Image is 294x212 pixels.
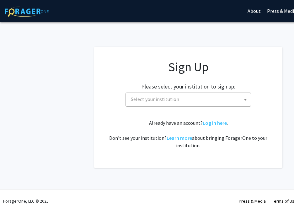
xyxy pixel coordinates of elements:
h2: Please select your institution to sign up: [141,83,235,90]
a: Learn more about bringing ForagerOne to your institution [167,135,192,141]
img: ForagerOne Logo [5,6,49,17]
span: Select your institution [126,93,251,107]
div: ForagerOne, LLC © 2025 [3,190,49,212]
a: Press & Media [239,198,266,204]
h1: Sign Up [107,59,270,74]
span: Select your institution [128,93,251,106]
div: Already have an account? . Don't see your institution? about bringing ForagerOne to your institut... [107,119,270,149]
span: Select your institution [131,96,179,102]
a: Log in here [203,120,227,126]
